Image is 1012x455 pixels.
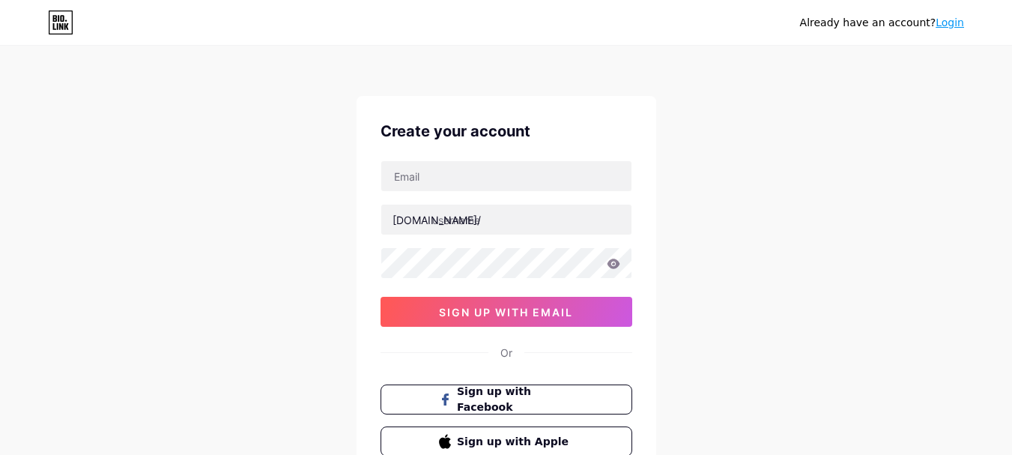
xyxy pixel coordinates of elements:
[457,434,573,450] span: Sign up with Apple
[457,384,573,415] span: Sign up with Facebook
[381,120,632,142] div: Create your account
[500,345,512,361] div: Or
[800,15,964,31] div: Already have an account?
[381,297,632,327] button: sign up with email
[381,385,632,415] button: Sign up with Facebook
[936,16,964,28] a: Login
[381,161,631,191] input: Email
[381,205,631,235] input: username
[393,212,481,228] div: [DOMAIN_NAME]/
[439,306,573,319] span: sign up with email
